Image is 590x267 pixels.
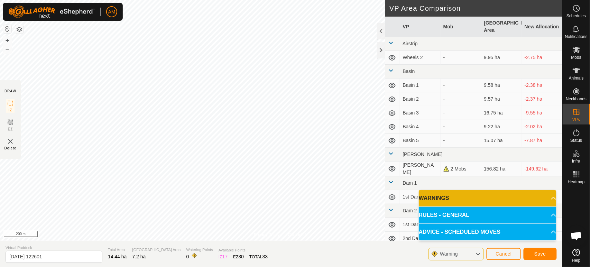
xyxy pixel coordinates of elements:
span: Infra [572,159,580,163]
span: [GEOGRAPHIC_DATA] Area [132,247,181,253]
span: Basin [403,68,415,74]
td: -2.02 ha [522,120,562,134]
span: Available Points [219,247,268,253]
a: Contact Us [288,232,308,238]
span: Warning [440,251,458,257]
th: New Allocation [522,17,562,37]
button: Cancel [487,248,521,260]
span: Virtual Paddock [6,245,102,251]
td: 9.58 ha [481,79,522,92]
div: - [443,123,478,130]
td: 15.07 ha [481,134,522,148]
span: Total Area [108,247,127,253]
td: 9.57 ha [481,92,522,106]
span: Neckbands [566,97,587,101]
h2: VP Area Comparison [389,4,562,12]
span: WARNINGS [419,194,449,202]
td: -7.87 ha [522,134,562,148]
td: 156.82 ha [481,162,522,176]
span: VPs [572,118,580,122]
button: Save [524,248,557,260]
td: [PERSON_NAME] [400,162,440,176]
span: Animals [569,76,584,80]
span: Heatmap [568,180,585,184]
div: Open chat [566,225,587,246]
p-accordion-header: WARNINGS [419,190,556,206]
span: Watering Points [186,247,213,253]
span: 33 [262,254,268,259]
td: -2.37 ha [522,92,562,106]
td: -149.62 ha [522,162,562,176]
a: Help [563,246,590,265]
td: Basin 4 [400,120,440,134]
td: Wheels 2 [400,51,440,65]
span: EZ [8,127,13,132]
span: Help [572,258,581,263]
span: 17 [222,254,228,259]
button: Reset Map [3,25,11,33]
span: 30 [239,254,244,259]
button: Map Layers [15,25,24,34]
span: Notifications [565,35,588,39]
td: 9.22 ha [481,120,522,134]
span: Dam 1 [403,180,417,186]
div: DRAW [4,89,16,94]
span: Delete [4,146,17,151]
td: Basin 2 [400,92,440,106]
img: VP [6,137,15,146]
span: Cancel [496,251,512,257]
div: - [443,54,478,61]
div: - [443,82,478,89]
span: Mobs [571,55,581,59]
span: 7.2 ha [132,254,146,259]
td: 1st Dam 1 [400,218,440,232]
td: 16.75 ha [481,106,522,120]
span: Status [570,138,582,142]
span: AM [108,8,116,16]
div: EZ [233,253,244,260]
button: + [3,36,11,45]
button: – [3,45,11,54]
div: IZ [219,253,228,260]
td: Basin 5 [400,134,440,148]
span: [PERSON_NAME] [403,151,442,157]
td: Basin 3 [400,106,440,120]
td: -9.55 ha [522,106,562,120]
th: [GEOGRAPHIC_DATA] Area [481,17,522,37]
td: -2.38 ha [522,79,562,92]
span: 14.44 ha [108,254,127,259]
img: Gallagher Logo [8,6,95,18]
td: -2.75 ha [522,51,562,65]
p-accordion-header: ADVICE - SCHEDULED MOVES [419,224,556,240]
div: - [443,109,478,117]
div: - [443,137,478,144]
td: 2nd Dam 1 [400,232,440,246]
span: Schedules [566,14,586,18]
th: VP [400,17,440,37]
div: 2 Mobs [443,165,478,173]
th: Mob [441,17,481,37]
div: - [443,95,478,103]
span: IZ [9,108,12,113]
span: Airstrip [403,41,418,46]
p-accordion-header: RULES - GENERAL [419,207,556,223]
span: Dam 2 [403,208,417,213]
span: 0 [186,254,189,259]
td: Basin 1 [400,79,440,92]
span: ADVICE - SCHEDULED MOVES [419,228,500,236]
td: 9.95 ha [481,51,522,65]
span: Save [534,251,546,257]
span: RULES - GENERAL [419,211,470,219]
td: 1st Dam 2 [400,190,440,204]
a: Privacy Policy [254,232,280,238]
div: TOTAL [249,253,268,260]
